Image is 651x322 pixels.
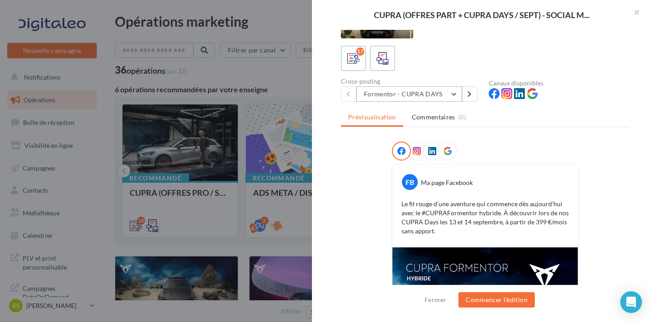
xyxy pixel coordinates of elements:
[458,292,535,308] button: Commencer l'édition
[412,113,455,122] span: Commentaires
[356,86,462,102] button: Formentor - CUPRA DAYS
[458,114,466,121] span: (0)
[401,199,569,236] p: Le fil rouge d’une aventure qui commence dès aujourd’hui avec le #CUPRAFormentor hybride. À décou...
[421,178,473,187] div: Ma page Facebook
[421,294,450,305] button: Fermer
[341,78,481,85] div: Cross-posting
[374,11,590,19] span: CUPRA (OFFRES PART + CUPRA DAYS / SEPT) - SOCIAL M...
[489,80,629,86] div: Canaux disponibles
[356,47,364,56] div: 17
[402,174,418,190] div: FB
[620,291,642,313] div: Open Intercom Messenger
